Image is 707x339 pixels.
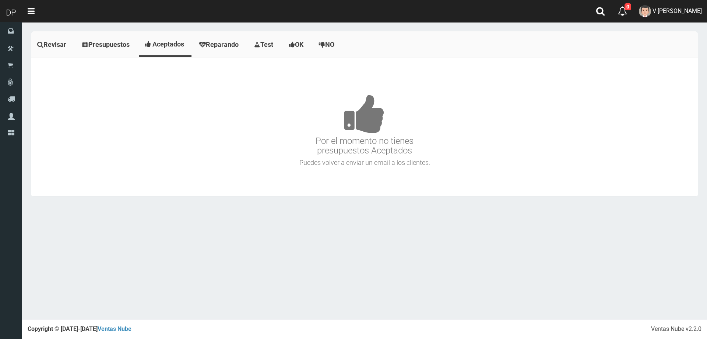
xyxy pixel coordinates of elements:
span: Presupuestos [88,41,130,48]
a: Test [248,33,281,56]
h3: Por el momento no tienes presupuestos Aceptados [33,72,696,156]
span: Revisar [43,41,66,48]
span: Reparando [206,41,239,48]
span: OK [295,41,303,48]
span: NO [325,41,334,48]
a: Revisar [31,33,74,56]
h4: Puedes volver a enviar un email a los clientes. [33,159,696,166]
strong: Copyright © [DATE]-[DATE] [28,325,131,332]
a: OK [283,33,311,56]
div: Ventas Nube v2.2.0 [651,325,701,333]
img: User Image [639,5,651,17]
a: Presupuestos [76,33,137,56]
a: Ventas Nube [98,325,131,332]
span: Test [260,41,273,48]
a: NO [313,33,342,56]
span: Aceptados [152,40,184,48]
span: V [PERSON_NAME] [653,7,702,14]
a: Reparando [193,33,246,56]
a: Aceptados [139,33,191,55]
span: 0 [625,3,631,10]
